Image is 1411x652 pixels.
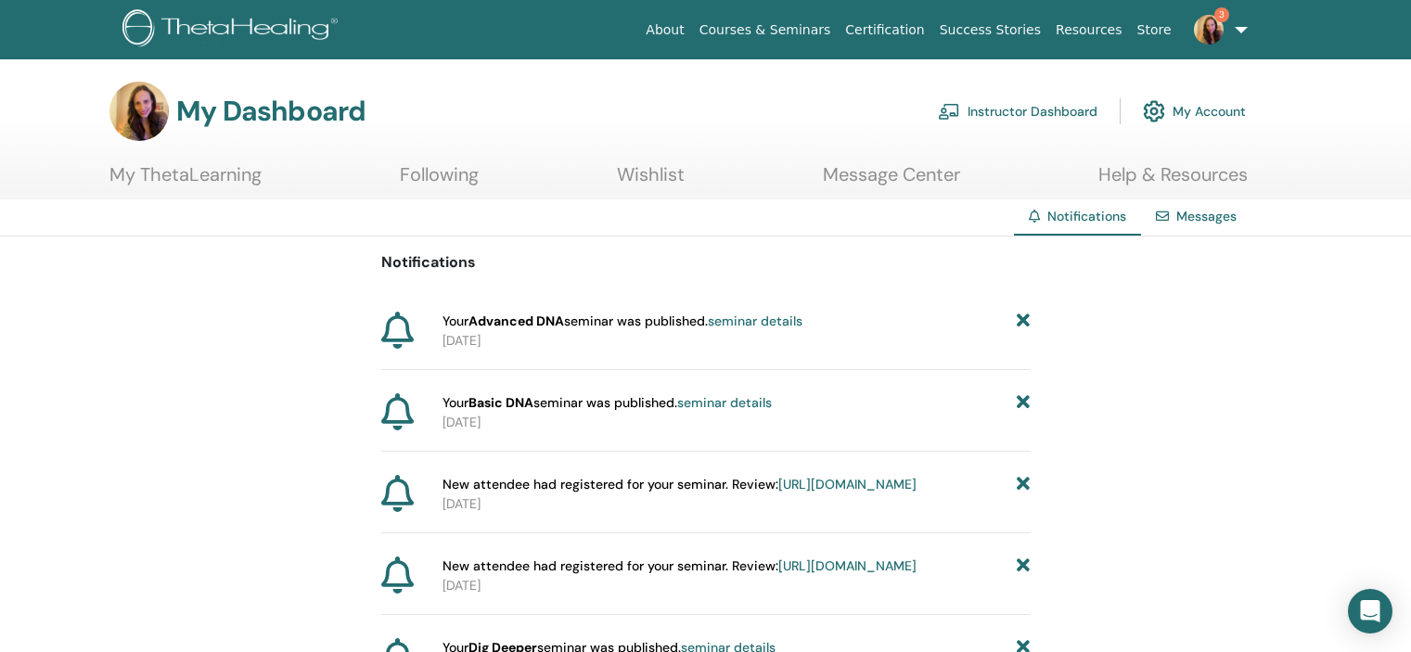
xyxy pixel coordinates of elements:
[1214,7,1229,22] span: 3
[443,331,1031,351] p: [DATE]
[1176,208,1237,224] a: Messages
[1047,208,1126,224] span: Notifications
[938,91,1097,132] a: Instructor Dashboard
[443,312,802,331] span: Your seminar was published.
[381,251,1031,274] p: Notifications
[778,476,917,492] a: [URL][DOMAIN_NAME]
[1348,589,1392,633] div: Open Intercom Messenger
[109,163,262,199] a: My ThetaLearning
[468,313,564,329] strong: Advanced DNA
[443,413,1031,432] p: [DATE]
[838,13,931,47] a: Certification
[823,163,960,199] a: Message Center
[443,393,772,413] span: Your seminar was published.
[1098,163,1248,199] a: Help & Resources
[443,556,917,576] span: New attendee had registered for your seminar. Review:
[109,82,169,141] img: default.jpg
[778,557,917,574] a: [URL][DOMAIN_NAME]
[176,95,366,128] h3: My Dashboard
[443,576,1031,595] p: [DATE]
[617,163,685,199] a: Wishlist
[638,13,691,47] a: About
[692,13,839,47] a: Courses & Seminars
[938,103,960,120] img: chalkboard-teacher.svg
[1143,96,1165,127] img: cog.svg
[1130,13,1179,47] a: Store
[400,163,479,199] a: Following
[443,475,917,494] span: New attendee had registered for your seminar. Review:
[708,313,802,329] a: seminar details
[468,394,533,411] strong: Basic DNA
[677,394,772,411] a: seminar details
[1048,13,1130,47] a: Resources
[1194,15,1224,45] img: default.jpg
[443,494,1031,514] p: [DATE]
[932,13,1048,47] a: Success Stories
[122,9,344,51] img: logo.png
[1143,91,1246,132] a: My Account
